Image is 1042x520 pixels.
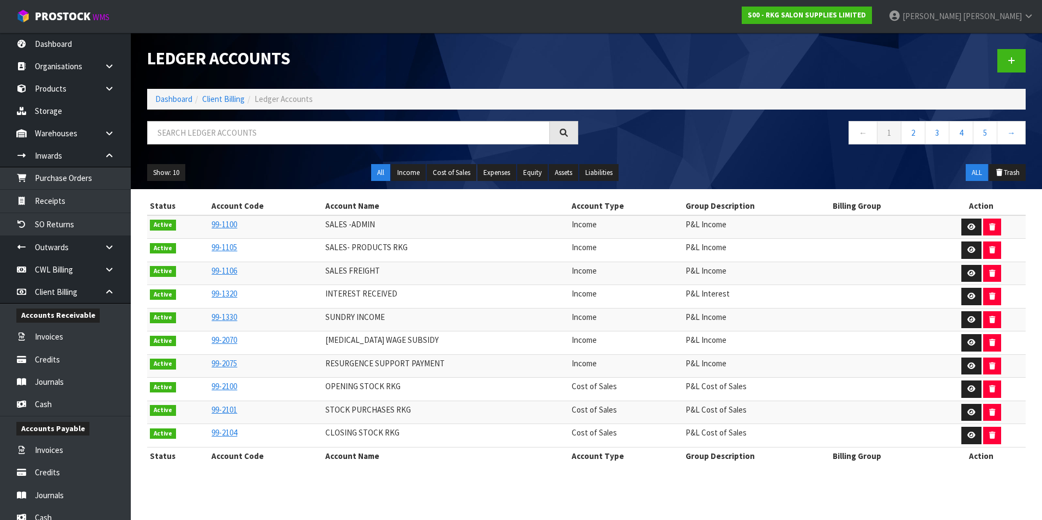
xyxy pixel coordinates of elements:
td: Cost of Sales [569,401,683,424]
span: ProStock [35,9,90,23]
span: Active [150,289,176,300]
th: Action [936,197,1026,215]
span: 99- [211,265,222,276]
td: Income [569,262,683,285]
span: 99- [211,381,222,391]
small: WMS [93,12,110,22]
span: 99- [211,427,222,438]
a: 99-1320 [211,288,237,299]
td: P&L Income [683,331,830,355]
a: ← [849,121,877,144]
a: 3 [925,121,949,144]
td: Income [569,215,683,239]
strong: S00 - RKG SALON SUPPLIES LIMITED [748,10,866,20]
th: Billing Group [830,197,936,215]
span: 99- [211,219,222,229]
td: RESURGENCE SUPPORT PAYMENT [323,354,569,378]
span: [PERSON_NAME] [902,11,961,21]
a: 99-2075 [211,358,237,368]
td: P&L Income [683,354,830,378]
th: Account Type [569,197,683,215]
td: STOCK PURCHASES RKG [323,401,569,424]
td: P&L Interest [683,285,830,309]
td: P&L Income [683,239,830,262]
a: 2 [901,121,925,144]
button: Expenses [477,164,516,182]
td: P&L Cost of Sales [683,401,830,424]
span: Accounts Payable [16,422,89,436]
th: Account Code [209,447,323,464]
span: 99- [211,335,222,345]
button: Assets [549,164,578,182]
td: SALES- PRODUCTS RKG [323,239,569,262]
span: Active [150,220,176,231]
td: SALES -ADMIN [323,215,569,239]
h1: Ledger Accounts [147,49,578,68]
a: Client Billing [202,94,245,104]
th: Status [147,197,209,215]
td: Income [569,331,683,355]
nav: Page navigation [595,121,1026,148]
td: SUNDRY INCOME [323,308,569,331]
span: Active [150,312,176,323]
span: Active [150,405,176,416]
a: 99-2100 [211,381,237,391]
a: Dashboard [155,94,192,104]
td: Income [569,308,683,331]
td: P&L Income [683,215,830,239]
td: SALES FREIGHT [323,262,569,285]
td: P&L Cost of Sales [683,424,830,448]
td: Income [569,285,683,309]
th: Account Name [323,197,569,215]
button: Liabilities [579,164,619,182]
button: ALL [966,164,988,182]
a: S00 - RKG SALON SUPPLIES LIMITED [742,7,872,24]
span: Active [150,243,176,254]
a: 99-2101 [211,404,237,415]
td: P&L Income [683,308,830,331]
a: → [997,121,1026,144]
span: Active [150,359,176,370]
span: 99- [211,288,222,299]
th: Account Code [209,197,323,215]
button: All [371,164,390,182]
th: Action [936,447,1026,464]
span: Ledger Accounts [255,94,313,104]
td: Income [569,239,683,262]
span: Active [150,428,176,439]
button: Show: 10 [147,164,185,182]
td: Income [569,354,683,378]
a: 1 [877,121,901,144]
span: Active [150,266,176,277]
span: Accounts Receivable [16,309,100,322]
a: 4 [949,121,973,144]
a: 99-2104 [211,427,237,438]
a: 5 [973,121,997,144]
td: CLOSING STOCK RKG [323,424,569,448]
a: 99-2070 [211,335,237,345]
button: Trash [989,164,1026,182]
span: 99- [211,404,222,415]
td: P&L Income [683,262,830,285]
span: Active [150,382,176,393]
td: P&L Cost of Sales [683,378,830,401]
button: Cost of Sales [427,164,476,182]
button: Equity [517,164,548,182]
td: OPENING STOCK RKG [323,378,569,401]
th: Account Name [323,447,569,464]
span: 99- [211,242,222,252]
a: 99-1105 [211,242,237,252]
td: Cost of Sales [569,424,683,448]
td: [MEDICAL_DATA] WAGE SUBSIDY [323,331,569,355]
th: Group Description [683,447,830,464]
td: Cost of Sales [569,378,683,401]
img: cube-alt.png [16,9,30,23]
th: Group Description [683,197,830,215]
th: Status [147,447,209,464]
a: 99-1100 [211,219,237,229]
span: 99- [211,358,222,368]
button: Income [391,164,426,182]
a: 99-1330 [211,312,237,322]
th: Account Type [569,447,683,464]
td: INTEREST RECEIVED [323,285,569,309]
